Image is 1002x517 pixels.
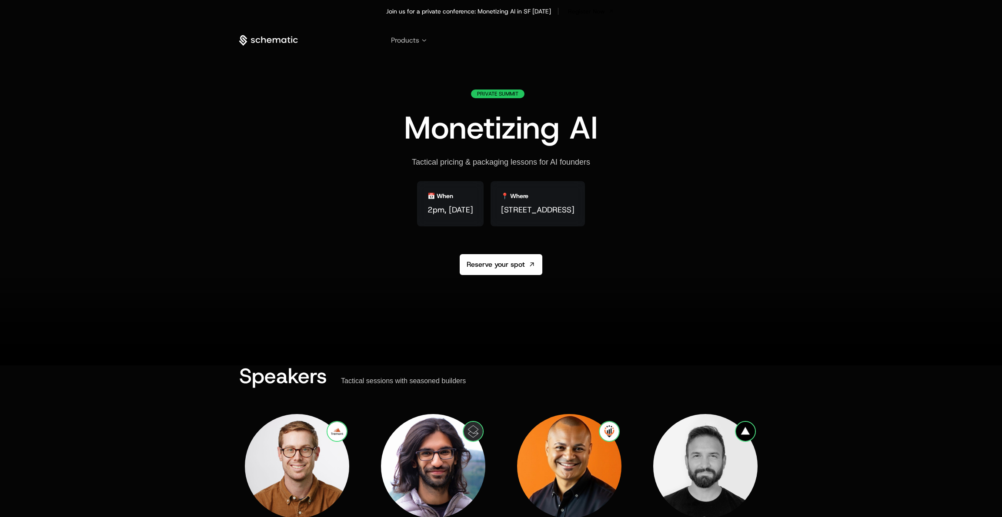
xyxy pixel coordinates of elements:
img: Growth Unhinged and Tremont VC [327,421,347,442]
img: Pricing I/O [599,421,620,442]
span: Products [391,35,419,46]
a: [object Object] [565,5,616,17]
span: Monetizing AI [404,107,598,149]
div: Tactical pricing & packaging lessons for AI founders [412,157,590,167]
div: Join us for a private conference: Monetizing AI in SF [DATE] [386,7,551,16]
div: 📅 When [428,192,453,200]
a: Reserve your spot [460,254,542,275]
span: Register Now [568,7,605,16]
img: Vercel [735,421,756,442]
span: Speakers [239,362,327,390]
span: 2pm, [DATE] [428,204,473,216]
div: 📍 Where [501,192,528,200]
div: Private Summit [471,89,524,98]
img: Clay, Superhuman, GPT Zero & more [463,421,484,442]
div: Tactical sessions with seasoned builders [341,377,466,385]
span: [STREET_ADDRESS] [501,204,574,216]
